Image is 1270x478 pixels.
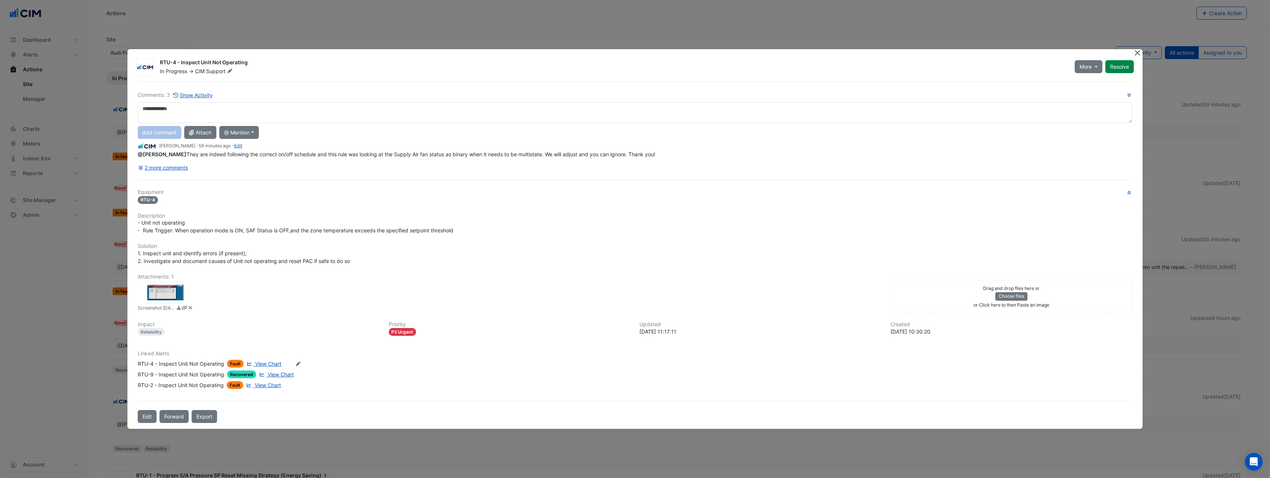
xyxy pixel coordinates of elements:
a: Delete [188,305,193,313]
span: View Chart [255,382,281,388]
small: Drag and drop files here or [983,286,1040,291]
a: View Chart [245,381,281,389]
div: RTU-4 - Inspect Unit Not Operating [138,360,224,368]
a: Edit [234,143,242,148]
span: More [1079,63,1092,71]
div: Screenshot 2025-09-26 113109.jpg [147,281,184,304]
span: -> [189,68,193,74]
button: @ Mention [219,126,259,139]
button: Resolve [1105,60,1134,73]
img: CIM [137,64,154,71]
span: lucy.rogers@sonicautomotive.com [Sonic Automotive] [138,151,186,157]
h6: Impact [138,321,380,328]
span: In Progress [160,68,187,74]
a: View Chart [258,371,294,378]
span: RTU-4 [138,196,158,204]
a: View Chart [245,360,281,368]
h6: Equipment [138,189,1132,195]
button: More [1075,60,1102,73]
button: Forward [159,410,189,423]
div: Reliability [138,328,165,336]
button: Show Activity [173,91,213,99]
div: RTU-4 - Inspect Unit Not Operating [160,59,1066,68]
a: Copy link to clipboard [182,305,187,313]
div: RTU-9 - Inspect Unit Not Operating [138,371,224,378]
span: Fault [227,381,243,389]
button: Attach [184,126,216,139]
div: Open Intercom Messenger [1245,453,1263,471]
h6: Description [138,213,1132,219]
h6: Updated [639,321,882,328]
span: 1. Inspect unit and identify errors (if present); 2. Investigate and document causes of Unit not ... [138,250,350,264]
span: Recovered [227,371,256,378]
h6: Attachments: 1 [138,274,1132,280]
small: Screenshot 2025-09-26 113109.jpg [138,305,175,313]
small: [PERSON_NAME] - - [159,143,242,149]
fa-icon: Edit Linked Alerts [295,361,301,367]
a: Download [176,305,182,313]
div: [DATE] 10:30:20 [890,328,1133,335]
div: Comments: 3 [138,91,213,99]
img: CIM [138,142,156,150]
span: 2025-09-30 11:17:11 [199,143,231,148]
h6: Solution [138,243,1132,249]
span: - Unit not operating - Rule Trigger: When operation mode is ON, SAF Status is OFF,and the zone te... [138,219,453,233]
span: Fault [227,360,244,368]
div: RTU-2 - Inspect Unit Not Operating [138,381,224,389]
h6: Priority [389,321,631,328]
small: or Click here to then Paste an image [974,302,1049,308]
h6: Linked Alerts [138,351,1132,357]
span: Support [206,68,234,75]
div: P2 Urgent [389,328,416,336]
span: View Chart [255,361,281,367]
span: They are indeed following the correct on/off schedule and this rule was looking at the Supply Air... [138,151,655,157]
button: Choose files [995,292,1027,300]
span: View Chart [268,371,294,378]
button: Edit [138,410,157,423]
a: Export [192,410,217,423]
button: 2 more comments [138,161,188,174]
h6: Created [890,321,1133,328]
span: CIM [195,68,205,74]
button: Close [1133,49,1141,57]
div: [DATE] 11:17:11 [639,328,882,335]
